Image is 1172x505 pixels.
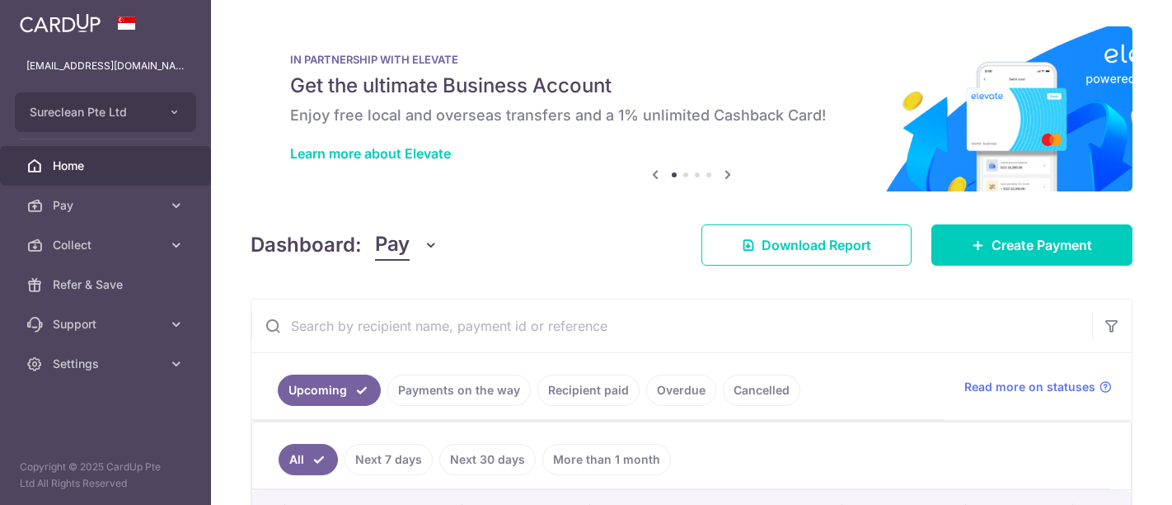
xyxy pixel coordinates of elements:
[290,53,1093,66] p: IN PARTNERSHIP WITH ELEVATE
[762,235,871,255] span: Download Report
[53,237,162,253] span: Collect
[53,158,162,174] span: Home
[53,276,162,293] span: Refer & Save
[387,375,531,406] a: Payments on the way
[375,229,410,261] span: Pay
[964,379,1095,395] span: Read more on statuses
[375,229,438,261] button: Pay
[20,13,101,33] img: CardUp
[646,375,716,406] a: Overdue
[290,145,451,162] a: Learn more about Elevate
[30,104,152,120] span: Sureclean Pte Ltd
[15,92,196,132] button: Sureclean Pte Ltd
[26,58,185,74] p: [EMAIL_ADDRESS][DOMAIN_NAME]
[53,356,162,372] span: Settings
[53,316,162,333] span: Support
[290,73,1093,99] h5: Get the ultimate Business Account
[701,224,912,266] a: Download Report
[542,444,671,475] a: More than 1 month
[537,375,640,406] a: Recipient paid
[290,106,1093,125] h6: Enjoy free local and overseas transfers and a 1% unlimited Cashback Card!
[251,26,1132,191] img: Renovation banner
[992,235,1092,255] span: Create Payment
[53,197,162,214] span: Pay
[251,300,1092,352] input: Search by recipient name, payment id or reference
[723,375,800,406] a: Cancelled
[964,379,1112,395] a: Read more on statuses
[931,224,1132,266] a: Create Payment
[278,375,381,406] a: Upcoming
[251,230,362,260] h4: Dashboard:
[279,444,338,475] a: All
[345,444,433,475] a: Next 7 days
[439,444,536,475] a: Next 30 days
